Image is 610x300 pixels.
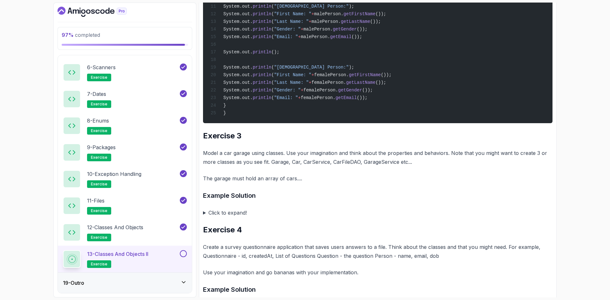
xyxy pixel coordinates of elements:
span: println [253,50,271,55]
span: getEmail [335,95,357,100]
span: exercise [91,75,107,80]
span: malePerson. [311,19,341,24]
span: } [223,110,226,116]
span: femalePerson. [311,80,346,85]
span: malePerson. [303,27,333,32]
span: exercise [91,182,107,187]
span: ()); [376,11,386,17]
span: println [253,80,271,85]
h2: Exercise 3 [203,131,552,141]
p: 7 - Dates [87,90,106,98]
span: exercise [91,235,107,240]
span: System.out. [223,65,253,70]
span: "Last Name: " [274,19,309,24]
span: System.out. [223,11,253,17]
span: "Email: " [274,34,298,39]
span: ()); [376,80,386,85]
span: ( [271,27,274,32]
p: 9 - Packages [87,143,116,151]
span: ( [271,11,274,17]
span: exercise [91,262,107,267]
button: 19-Outro [58,273,192,293]
span: femalePerson. [301,95,335,100]
span: getGender [333,27,357,32]
span: + [309,19,311,24]
span: ()); [351,34,362,39]
span: (); [271,50,279,55]
h3: Example Solution [203,190,552,201]
button: 11-Filesexercise [63,197,187,215]
p: 13 - Classes and Objects II [87,250,148,258]
span: + [311,11,314,17]
span: + [311,72,314,77]
p: 8 - Enums [87,117,109,124]
span: + [301,88,303,93]
span: exercise [91,128,107,133]
span: ( [271,4,274,9]
span: "Gender: " [274,27,301,32]
span: System.out. [223,95,253,100]
span: + [309,80,311,85]
h3: 19 - Outro [63,279,84,287]
button: 12-Classes and Objectsexercise [63,223,187,241]
span: + [298,95,301,100]
p: 11 - Files [87,197,105,204]
span: ); [349,65,354,70]
span: System.out. [223,4,253,9]
h3: Example Solution [203,284,552,295]
span: println [253,19,271,24]
span: getFirstName [349,72,381,77]
button: 7-Datesexercise [63,90,187,108]
span: "[DEMOGRAPHIC_DATA] Person:" [274,4,349,9]
span: malePerson. [314,11,343,17]
summary: Click to expand! [203,208,552,217]
span: println [253,72,271,77]
p: Use your imagination and go bananas with your implementation. [203,268,552,277]
span: System.out. [223,88,253,93]
span: ()); [362,88,373,93]
span: System.out. [223,80,253,85]
span: System.out. [223,72,253,77]
span: ()); [370,19,381,24]
span: completed [62,32,100,38]
span: System.out. [223,19,253,24]
span: "Email: " [274,95,298,100]
span: exercise [91,208,107,213]
span: getLastName [341,19,370,24]
button: 9-Packagesexercise [63,143,187,161]
span: println [253,88,271,93]
span: ( [271,80,274,85]
span: malePerson. [301,34,330,39]
span: println [253,11,271,17]
span: femalePerson. [314,72,349,77]
span: println [253,65,271,70]
span: println [253,27,271,32]
span: ( [271,19,274,24]
a: Dashboard [58,7,141,17]
span: } [223,103,226,108]
span: ( [271,95,274,100]
p: 10 - Exception Handling [87,170,141,178]
span: ( [271,72,274,77]
p: Create a survey questionnaire application that saves users answers to a file. Think about the cla... [203,243,552,260]
span: ( [271,34,274,39]
span: "Gender: " [274,88,301,93]
button: 10-Exception Handlingexercise [63,170,187,188]
button: 6-Scannersexercise [63,63,187,81]
span: getGender [338,88,362,93]
p: Model a car garage using classes. Use your imagination and think about the properties and behavio... [203,149,552,166]
span: ( [271,65,274,70]
span: exercise [91,155,107,160]
h2: Exercise 4 [203,225,552,235]
span: ( [271,88,274,93]
p: The garage must hold an array of cars.... [203,174,552,183]
span: ); [349,4,354,9]
span: femalePerson. [303,88,338,93]
span: exercise [91,102,107,107]
span: ()); [381,72,392,77]
p: 6 - Scanners [87,63,116,71]
span: getFirstName [343,11,376,17]
span: ()); [357,95,368,100]
span: println [253,4,271,9]
button: 13-Classes and Objects IIexercise [63,250,187,268]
